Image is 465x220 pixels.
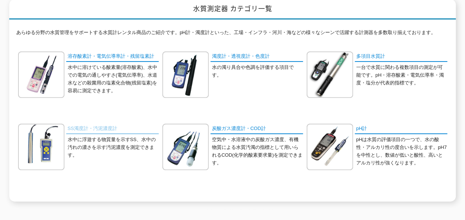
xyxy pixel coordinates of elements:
[355,124,447,134] a: pH計
[210,51,303,62] a: 濁度計・透視度計・色度計
[66,51,159,62] a: 溶存酸素計・電気伝導率計・残留塩素計
[162,51,209,98] img: 濁度計・透視度計・色度計
[68,136,159,159] p: 水中に浮遊する物質量を示すSS、水中の汚れの濃さを示す汚泥濃度を測定できます。
[307,51,353,98] img: 多項目水質計
[18,51,64,98] img: 溶存酸素計・電気伝導率計・残留塩素計
[212,136,303,167] p: 空気中・水溶液中の炭酸ガス濃度、有機物質による水質汚濁の指標として用いられるCOD(化学的酸素要求量)を測定できます。
[356,64,447,87] p: 一台で水質に関わる複数項目の測定が可能です。pH・溶存酸素・電気伝導率・濁度・塩分が代表的指標です。
[66,124,159,134] a: SS濁度計・汚泥濃度計
[307,124,353,170] img: pH計
[212,64,303,79] p: 水の濁り具合や色調を評価する項目です。
[210,124,303,134] a: 炭酸ガス濃度計・COD計
[16,29,449,40] p: あらゆる分野の水質管理をサポートする水質計レンタル商品のご紹介です。pH計・濁度計といった、工場・インフラ・河川・海などの様々なシーンで活躍する計測器を多数取り揃えております。
[68,64,159,94] p: 水中に溶けている酸素量(溶存酸素)、水中での電気の通しやすさ(電気伝導率)、水道水などの殺菌用の塩素化合物(残留塩素)を容易に測定できます。
[356,136,447,167] p: pHは水質の評価項目の一つで、水の酸性・アルカリ性の度合いを示します。pH7を中性とし、数値が低いと酸性、高いとアルカリ性が強くなります。
[18,124,64,170] img: SS濁度計・汚泥濃度計
[355,51,447,62] a: 多項目水質計
[162,124,209,170] img: 炭酸ガス濃度計・COD計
